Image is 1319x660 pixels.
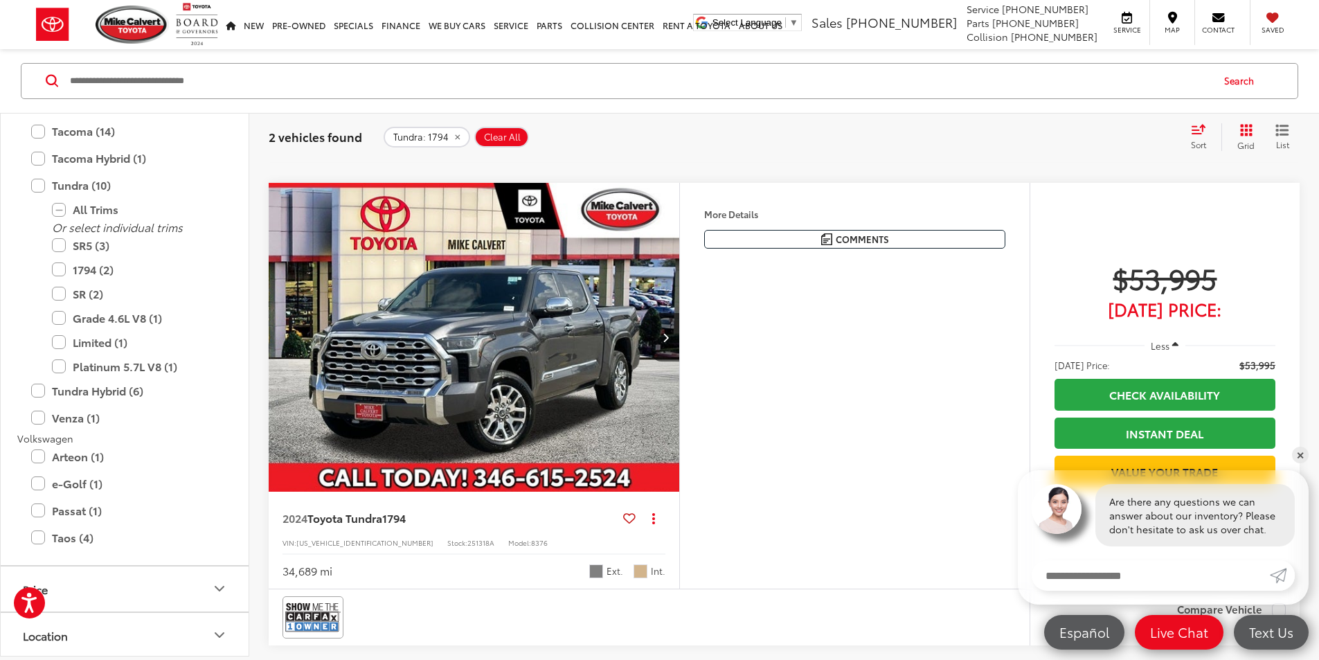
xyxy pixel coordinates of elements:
span: Map [1157,25,1187,35]
span: 1794 [382,510,406,526]
label: SR5 (3) [52,233,218,258]
span: $53,995 [1239,358,1275,372]
label: Tundra (10) [31,173,218,197]
button: List View [1265,123,1300,151]
span: Sort [1191,139,1206,150]
a: 2024 Toyota Tundra 17942024 Toyota Tundra 17942024 Toyota Tundra 17942024 Toyota Tundra 1794 [268,183,681,492]
span: [US_VEHICLE_IDENTIFICATION_NUMBER] [296,537,433,548]
button: Less [1145,333,1186,358]
span: Grid [1237,139,1255,151]
span: [PHONE_NUMBER] [846,13,957,31]
span: Volkswagen [17,431,73,445]
span: 2 vehicles found [269,128,362,145]
label: SR (2) [52,282,218,306]
span: Clear All [484,132,521,143]
label: Taos (4) [31,526,218,550]
label: Venza (1) [31,406,218,430]
span: Contact [1202,25,1235,35]
span: Español [1052,623,1116,641]
div: Are there any questions we can answer about our inventory? Please don't hesitate to ask us over c... [1095,484,1295,546]
label: Arteon (1) [31,445,218,469]
a: Submit [1270,560,1295,591]
label: All Trims [52,197,218,222]
button: Clear All [474,127,529,148]
span: Less [1151,339,1169,352]
span: Int. [651,564,665,578]
label: Limited (1) [52,330,218,355]
label: Tundra Hybrid (6) [31,379,218,403]
div: 2024 Toyota Tundra 1794 0 [268,183,681,492]
a: Value Your Trade [1055,456,1275,487]
label: 1794 (2) [52,258,218,282]
span: 8376 [531,537,548,548]
a: Instant Deal [1055,418,1275,449]
span: List [1275,139,1289,150]
a: Live Chat [1135,615,1223,650]
span: Tundra: 1794 [393,132,449,143]
span: [DATE] Price: [1055,302,1275,316]
a: Español [1044,615,1124,650]
a: 2024Toyota Tundra1794 [282,510,618,526]
img: Comments [821,233,832,245]
div: Location [211,627,228,643]
label: Compare Vehicle [1177,603,1286,617]
a: Check Availability [1055,379,1275,410]
span: dropdown dots [652,512,655,524]
button: remove Tundra: 1794 [384,127,470,148]
span: $53,995 [1055,260,1275,295]
button: Actions [641,506,665,530]
button: Comments [704,230,1005,249]
span: Magnetic Gray Metallic [589,564,603,578]
label: Grade 4.6L V8 (1) [52,306,218,330]
div: Price [211,580,228,597]
button: PricePrice [1,567,250,612]
label: Tacoma Hybrid (1) [31,146,218,170]
span: [PHONE_NUMBER] [1002,2,1088,16]
img: View CARFAX report [285,599,341,636]
button: Next image [652,313,679,362]
span: Service [967,2,999,16]
span: [DATE] Price: [1055,358,1110,372]
span: Sales [811,13,843,31]
label: e-Golf (1) [31,472,218,496]
i: Or select individual trims [52,219,183,235]
img: Mike Calvert Toyota [96,6,169,44]
h4: More Details [704,209,1005,219]
span: Saddle Tan [634,564,647,578]
span: Stock: [447,537,467,548]
span: Comments [836,233,889,246]
button: Select sort value [1184,123,1221,151]
button: LocationLocation [1,613,250,658]
span: 251318A [467,537,494,548]
div: Price [23,582,48,596]
img: Agent profile photo [1032,484,1082,534]
span: Toyota Tundra [307,510,382,526]
button: Grid View [1221,123,1265,151]
label: Platinum 5.7L V8 (1) [52,355,218,379]
span: ▼ [789,17,798,28]
a: Text Us [1234,615,1309,650]
input: Search by Make, Model, or Keyword [69,64,1211,98]
span: Parts [967,16,989,30]
span: Text Us [1242,623,1300,641]
span: [PHONE_NUMBER] [992,16,1079,30]
span: Ext. [607,564,623,578]
span: Model: [508,537,531,548]
img: 2024 Toyota Tundra 1794 [268,183,681,492]
span: Collision [967,30,1008,44]
label: Tacoma (14) [31,119,218,143]
span: Live Chat [1143,623,1215,641]
span: VIN: [282,537,296,548]
label: Passat (1) [31,499,218,523]
span: Saved [1257,25,1288,35]
span: 2024 [282,510,307,526]
span: Service [1111,25,1142,35]
input: Enter your message [1032,560,1270,591]
div: 34,689 mi [282,563,332,579]
span: [PHONE_NUMBER] [1011,30,1097,44]
div: Location [23,629,68,642]
button: Search [1211,64,1274,98]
